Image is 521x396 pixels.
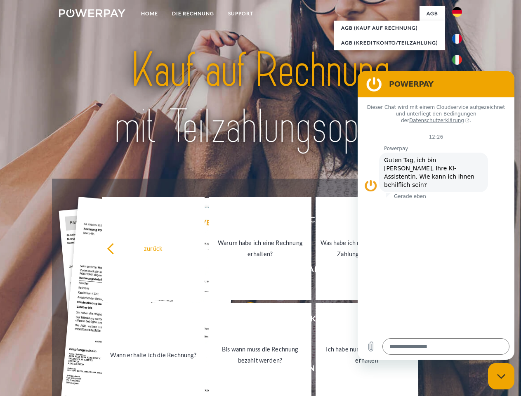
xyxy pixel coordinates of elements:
[316,197,418,300] a: Was habe ich noch offen, ist meine Zahlung eingegangen?
[59,9,125,17] img: logo-powerpay-white.svg
[488,363,514,389] iframe: Schaltfläche zum Öffnen des Messaging-Fensters; Konversation läuft
[221,6,260,21] a: SUPPORT
[79,40,442,158] img: title-powerpay_de.svg
[214,344,306,366] div: Bis wann muss die Rechnung bezahlt werden?
[107,349,200,360] div: Wann erhalte ich die Rechnung?
[452,7,462,17] img: de
[420,6,445,21] a: agb
[321,344,413,366] div: Ich habe nur eine Teillieferung erhalten
[334,21,445,35] a: AGB (Kauf auf Rechnung)
[452,55,462,65] img: it
[134,6,165,21] a: Home
[165,6,221,21] a: DIE RECHNUNG
[107,243,200,254] div: zurück
[334,35,445,50] a: AGB (Kreditkonto/Teilzahlung)
[321,237,413,259] div: Was habe ich noch offen, ist meine Zahlung eingegangen?
[452,34,462,44] img: fr
[358,71,514,360] iframe: Messaging-Fenster
[214,237,306,259] div: Warum habe ich eine Rechnung erhalten?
